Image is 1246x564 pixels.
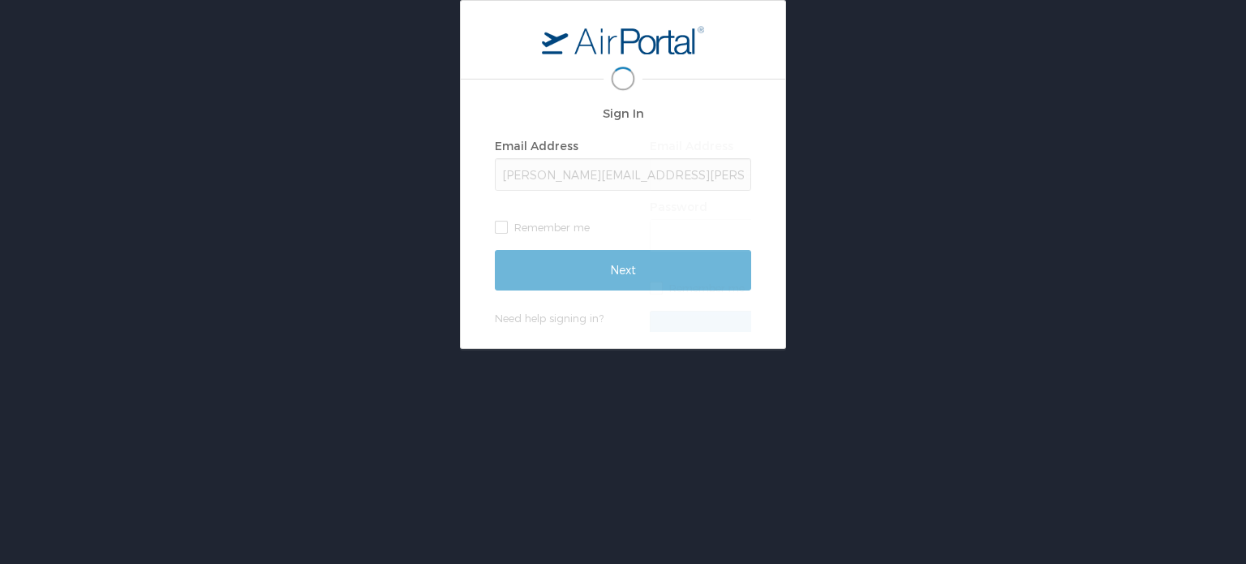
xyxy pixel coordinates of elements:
label: Email Address [495,139,578,153]
label: Password [650,200,707,213]
h2: Sign In [650,104,906,123]
label: Email Address [650,139,733,153]
img: logo [542,25,704,54]
h2: Sign In [495,104,751,123]
label: Remember me [650,276,906,300]
input: Sign In [650,311,906,351]
input: Next [495,250,751,291]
